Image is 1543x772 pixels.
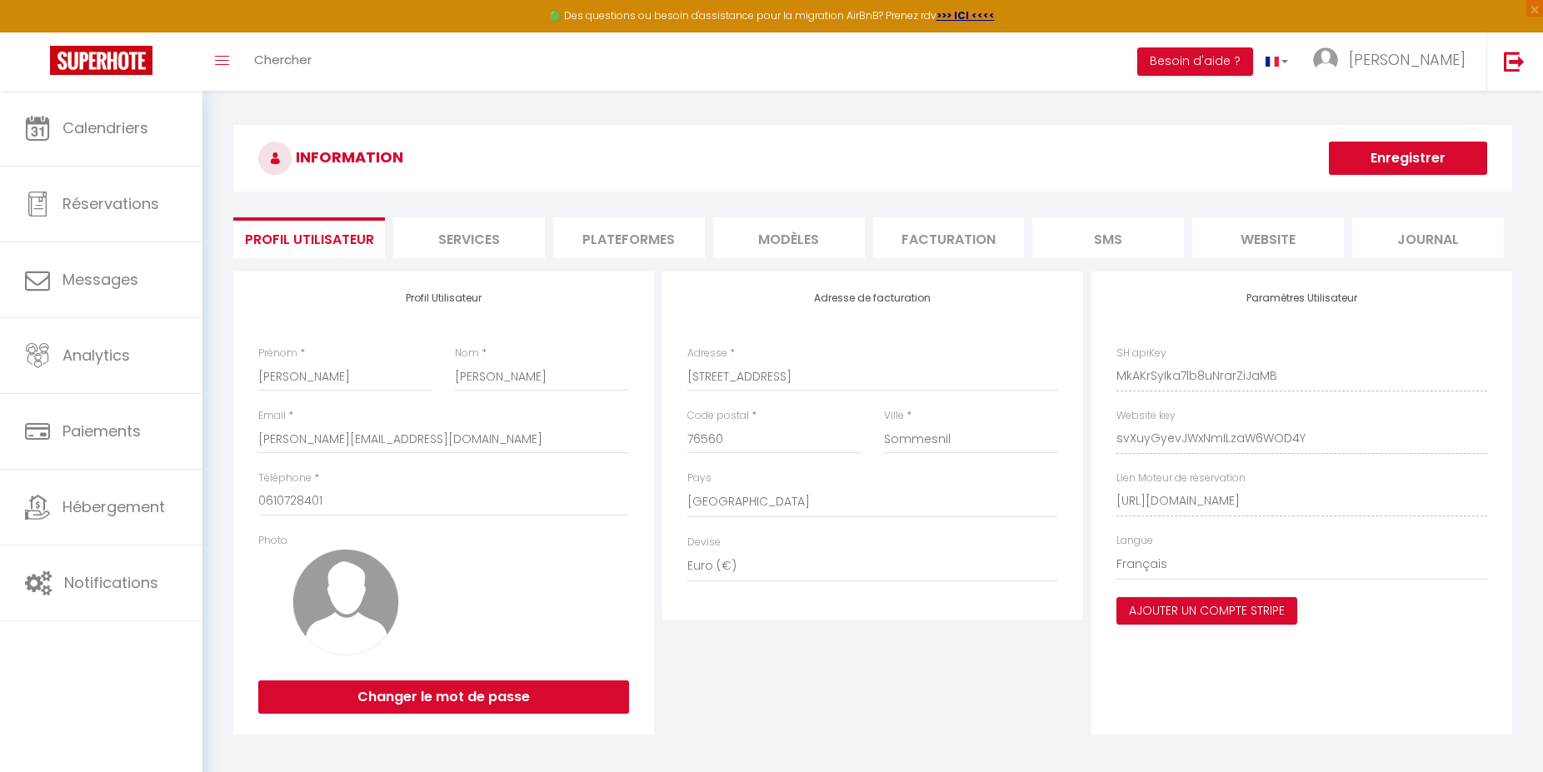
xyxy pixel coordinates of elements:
li: Profil Utilisateur [233,217,385,258]
span: Messages [62,269,138,290]
label: SH apiKey [1116,346,1166,361]
button: Enregistrer [1329,142,1487,175]
span: Hébergement [62,496,165,517]
img: Super Booking [50,46,152,75]
a: Chercher [242,32,324,91]
span: Paiements [62,421,141,441]
li: website [1192,217,1344,258]
label: Pays [687,471,712,486]
label: Code postal [687,408,749,424]
label: Email [258,408,286,424]
span: Calendriers [62,117,148,138]
label: Website key [1116,408,1176,424]
label: Ville [884,408,904,424]
li: Journal [1352,217,1504,258]
h4: Profil Utilisateur [258,292,629,304]
li: SMS [1032,217,1184,258]
label: Devise [687,535,721,550]
span: Notifications [64,572,158,593]
button: Besoin d'aide ? [1137,47,1253,76]
h4: Adresse de facturation [687,292,1058,304]
button: Changer le mot de passe [258,680,629,714]
a: >>> ICI <<<< [936,8,995,22]
span: [PERSON_NAME] [1349,49,1466,70]
li: Services [393,217,545,258]
a: ... [PERSON_NAME] [1301,32,1486,91]
span: Chercher [254,51,312,68]
label: Photo [258,533,287,549]
button: Ajouter un compte Stripe [1116,597,1297,625]
img: logout [1504,51,1525,72]
li: MODÈLES [713,217,865,258]
img: ... [1313,47,1338,72]
h3: INFORMATION [233,125,1512,192]
label: Adresse [687,346,727,361]
span: Réservations [62,193,159,214]
label: Prénom [258,346,297,361]
span: Analytics [62,345,130,366]
img: avatar.png [292,549,399,655]
h4: Paramètres Utilisateur [1116,292,1487,304]
li: Facturation [873,217,1025,258]
label: Lien Moteur de réservation [1116,471,1246,486]
label: Langue [1116,533,1153,549]
label: Téléphone [258,471,312,486]
li: Plateformes [553,217,705,258]
label: Nom [455,346,479,361]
